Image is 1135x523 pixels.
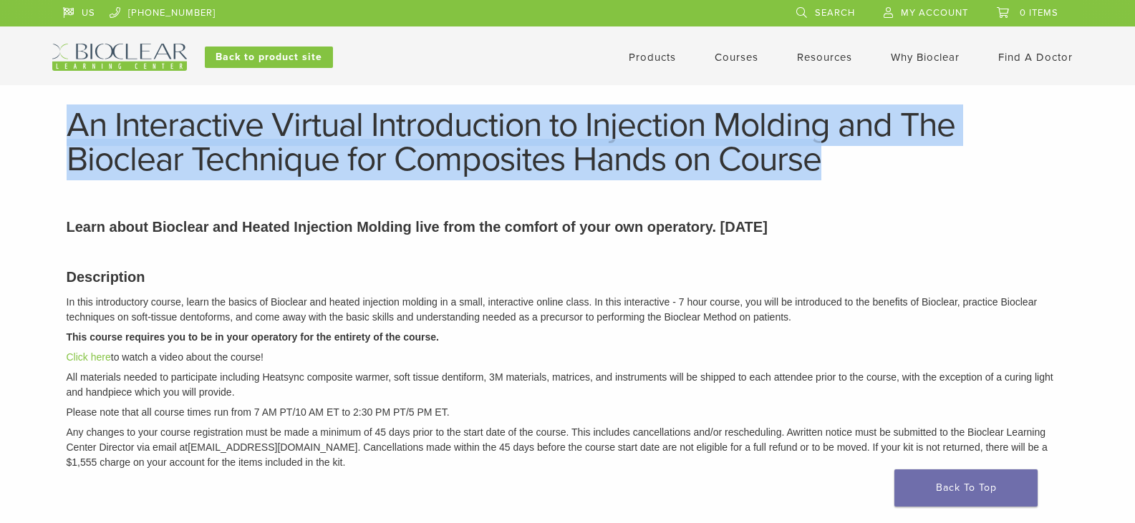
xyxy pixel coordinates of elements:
a: Back To Top [894,469,1038,507]
img: Bioclear [52,44,187,71]
a: Find A Doctor [998,51,1073,64]
em: written notice must be submitted to the Bioclear Learning Center Director via email at [EMAIL_ADD... [67,426,1048,468]
p: Please note that all course times run from 7 AM PT/10 AM ET to 2:30 PM PT/5 PM ET. [67,405,1069,420]
p: to watch a video about the course! [67,350,1069,365]
a: Click here [67,351,111,363]
p: Learn about Bioclear and Heated Injection Molding live from the comfort of your own operatory. [D... [67,216,1069,238]
h1: An Interactive Virtual Introduction to Injection Molding and The Bioclear Technique for Composite... [67,108,1069,177]
strong: This course requires you to be in your operatory for the entirety of the course. [67,331,439,343]
a: Back to product site [205,47,333,68]
span: 0 items [1020,7,1058,19]
h3: Description [67,266,1069,288]
a: Resources [797,51,852,64]
a: Courses [715,51,758,64]
a: Why Bioclear [891,51,960,64]
a: Products [629,51,676,64]
span: My Account [901,7,968,19]
span: Any changes to your course registration must be made a minimum of 45 days prior to the start date... [67,426,793,438]
span: Search [815,7,855,19]
p: All materials needed to participate including Heatsync composite warmer, soft tissue dentiform, 3... [67,370,1069,400]
p: In this introductory course, learn the basics of Bioclear and heated injection molding in a small... [67,295,1069,325]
